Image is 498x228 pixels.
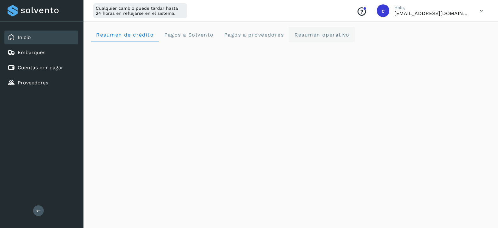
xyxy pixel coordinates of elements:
a: Proveedores [18,80,48,86]
a: Cuentas por pagar [18,65,63,71]
p: calbor@niagarawater.com [394,10,470,16]
a: Inicio [18,34,31,40]
span: Resumen de crédito [96,32,154,38]
p: Hola, [394,5,470,10]
span: Resumen operativo [294,32,350,38]
span: Pagos a Solvento [164,32,214,38]
div: Cuentas por pagar [4,61,78,75]
div: Cualquier cambio puede tardar hasta 24 horas en reflejarse en el sistema. [93,3,187,18]
a: Embarques [18,49,45,55]
div: Proveedores [4,76,78,90]
span: Pagos a proveedores [224,32,284,38]
div: Embarques [4,46,78,60]
div: Inicio [4,31,78,44]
